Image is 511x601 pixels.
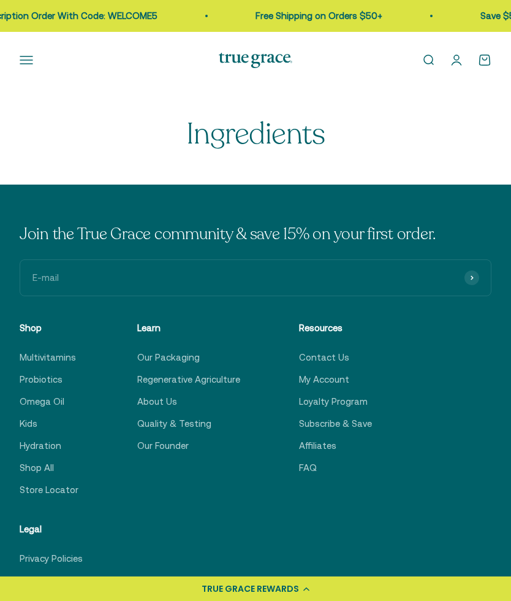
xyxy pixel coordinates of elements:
[299,372,349,387] a: My Account
[20,522,105,537] p: Legal
[20,551,83,566] a: Privacy Policies
[299,438,336,453] a: Affiliates
[20,350,76,365] a: Multivitamins
[20,416,37,431] a: Kids
[255,10,382,21] a: Free Shipping on Orders $50+
[299,416,372,431] a: Subscribe & Save
[20,483,78,497] a: Store Locator
[299,350,349,365] a: Contact Us
[20,461,54,475] a: Shop All
[299,461,317,475] a: FAQ
[20,321,78,335] p: Shop
[20,224,491,245] p: Join the True Grace community & save 15% on your first order.
[20,573,105,588] a: Terms & Conditions
[20,394,64,409] a: Omega Oil
[137,438,189,453] a: Our Founder
[137,416,211,431] a: Quality & Testing
[299,394,368,409] a: Loyalty Program
[137,350,200,365] a: Our Packaging
[137,394,177,409] a: About Us
[20,438,61,453] a: Hydration
[137,321,240,335] p: Learn
[20,372,62,387] a: Probiotics
[20,118,491,151] h1: Ingredients
[299,321,372,335] p: Resources
[202,583,299,595] div: TRUE GRACE REWARDS
[137,372,240,387] a: Regenerative Agriculture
